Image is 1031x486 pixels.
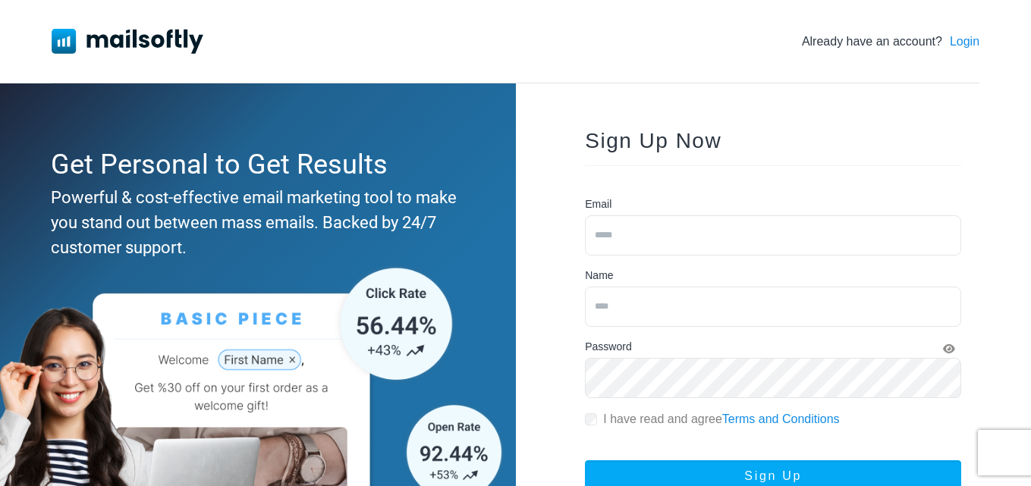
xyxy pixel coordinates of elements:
img: Mailsoftly [52,29,203,53]
div: Already have an account? [802,33,979,51]
a: Terms and Conditions [722,412,840,425]
div: Get Personal to Get Results [51,144,457,185]
span: Sign Up Now [585,129,721,152]
label: Name [585,268,613,284]
label: I have read and agree [603,410,839,428]
label: Password [585,339,631,355]
a: Login [950,33,979,51]
i: Show Password [943,343,955,354]
div: Powerful & cost-effective email marketing tool to make you stand out between mass emails. Backed ... [51,185,457,260]
label: Email [585,196,611,212]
